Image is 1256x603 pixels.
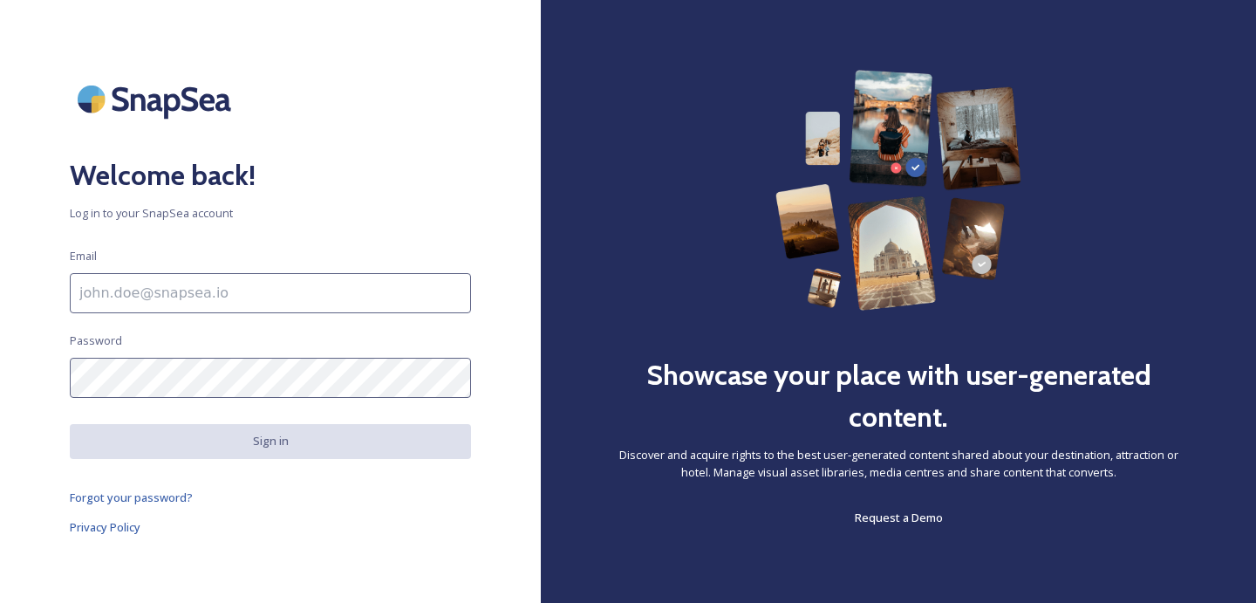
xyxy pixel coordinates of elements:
[611,354,1186,438] h2: Showcase your place with user-generated content.
[70,70,244,128] img: SnapSea Logo
[775,70,1021,311] img: 63b42ca75bacad526042e722_Group%20154-p-800.png
[70,205,471,222] span: Log in to your SnapSea account
[70,332,122,349] span: Password
[70,517,471,538] a: Privacy Policy
[855,510,943,525] span: Request a Demo
[70,487,471,508] a: Forgot your password?
[70,248,97,264] span: Email
[70,273,471,313] input: john.doe@snapsea.io
[70,519,140,535] span: Privacy Policy
[70,424,471,458] button: Sign in
[70,154,471,196] h2: Welcome back!
[70,490,193,505] span: Forgot your password?
[855,507,943,528] a: Request a Demo
[611,447,1186,480] span: Discover and acquire rights to the best user-generated content shared about your destination, att...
